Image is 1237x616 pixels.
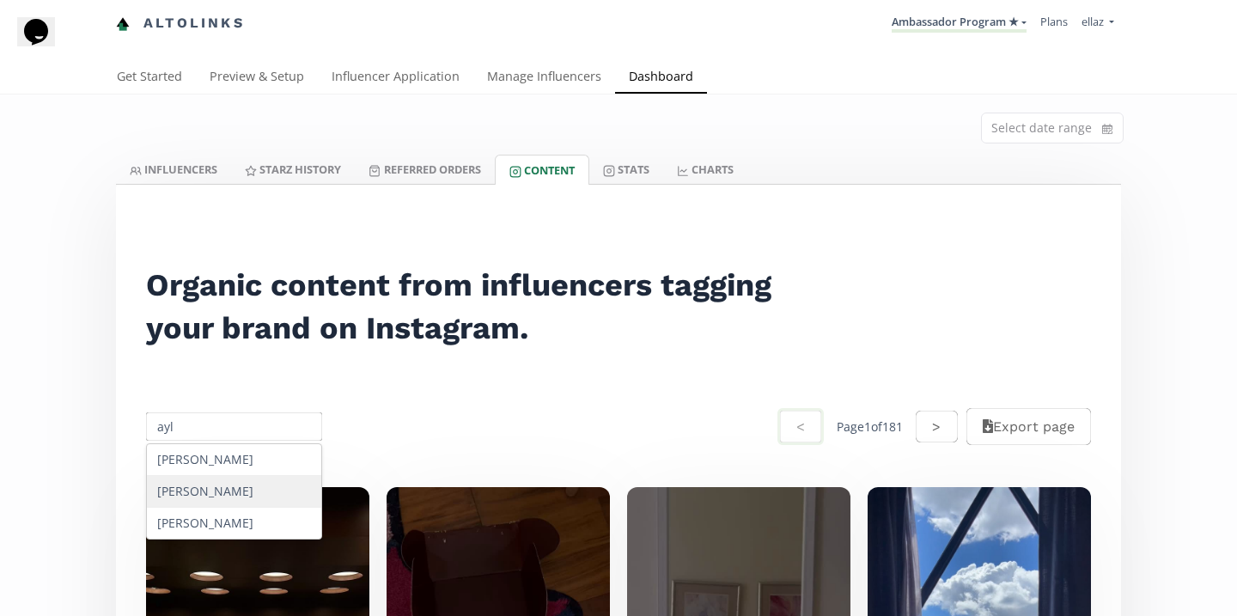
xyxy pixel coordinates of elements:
[116,155,231,184] a: INFLUENCERS
[615,61,707,95] a: Dashboard
[495,155,589,185] a: Content
[231,155,355,184] a: Starz HISTORY
[966,408,1091,445] button: Export page
[837,418,903,436] div: Page 1 of 181
[146,264,794,350] h2: Organic content from influencers tagging your brand on Instagram.
[1102,120,1112,137] svg: calendar
[589,155,663,184] a: Stats
[116,9,245,38] a: Altolinks
[147,476,321,508] div: [PERSON_NAME]
[1082,14,1114,34] a: ellaz
[143,410,325,443] input: All influencers
[473,61,615,95] a: Manage Influencers
[103,61,196,95] a: Get Started
[1040,14,1068,29] a: Plans
[916,411,957,442] button: >
[777,408,824,445] button: <
[355,155,494,184] a: Referred Orders
[196,61,318,95] a: Preview & Setup
[147,444,321,476] div: [PERSON_NAME]
[17,17,72,69] iframe: chat widget
[116,17,130,31] img: favicon-32x32.png
[1082,14,1104,29] span: ellaz
[147,508,321,539] div: [PERSON_NAME]
[318,61,473,95] a: Influencer Application
[892,14,1027,33] a: Ambassador Program ★
[663,155,747,184] a: CHARTS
